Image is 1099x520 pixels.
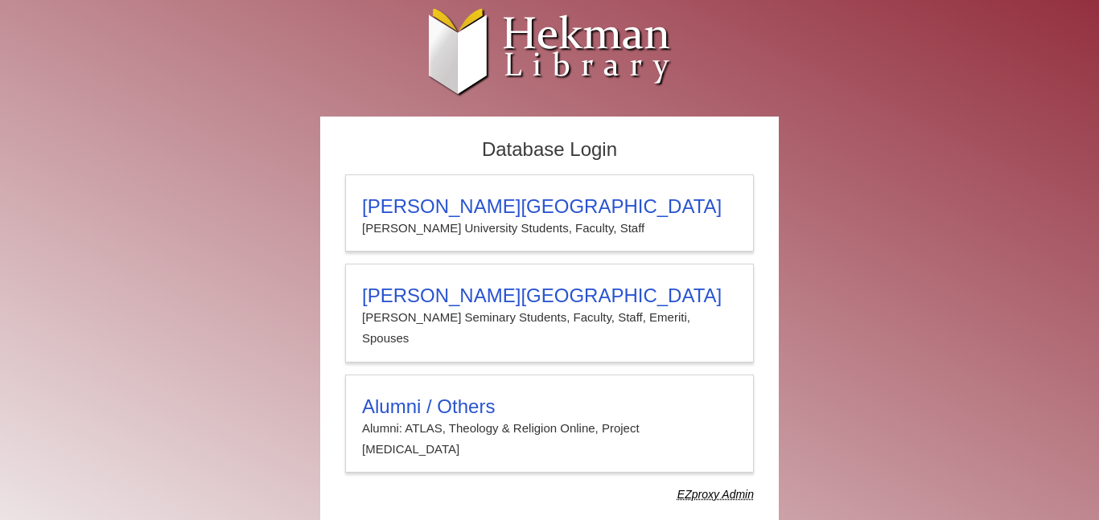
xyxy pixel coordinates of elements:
[362,218,737,239] p: [PERSON_NAME] University Students, Faculty, Staff
[362,307,737,350] p: [PERSON_NAME] Seminary Students, Faculty, Staff, Emeriti, Spouses
[345,174,754,252] a: [PERSON_NAME][GEOGRAPHIC_DATA][PERSON_NAME] University Students, Faculty, Staff
[337,133,762,166] h2: Database Login
[362,195,737,218] h3: [PERSON_NAME][GEOGRAPHIC_DATA]
[362,395,737,418] h3: Alumni / Others
[362,285,737,307] h3: [PERSON_NAME][GEOGRAPHIC_DATA]
[345,264,754,362] a: [PERSON_NAME][GEOGRAPHIC_DATA][PERSON_NAME] Seminary Students, Faculty, Staff, Emeriti, Spouses
[677,488,754,501] dfn: Use Alumni login
[362,418,737,461] p: Alumni: ATLAS, Theology & Religion Online, Project [MEDICAL_DATA]
[362,395,737,461] summary: Alumni / OthersAlumni: ATLAS, Theology & Religion Online, Project [MEDICAL_DATA]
